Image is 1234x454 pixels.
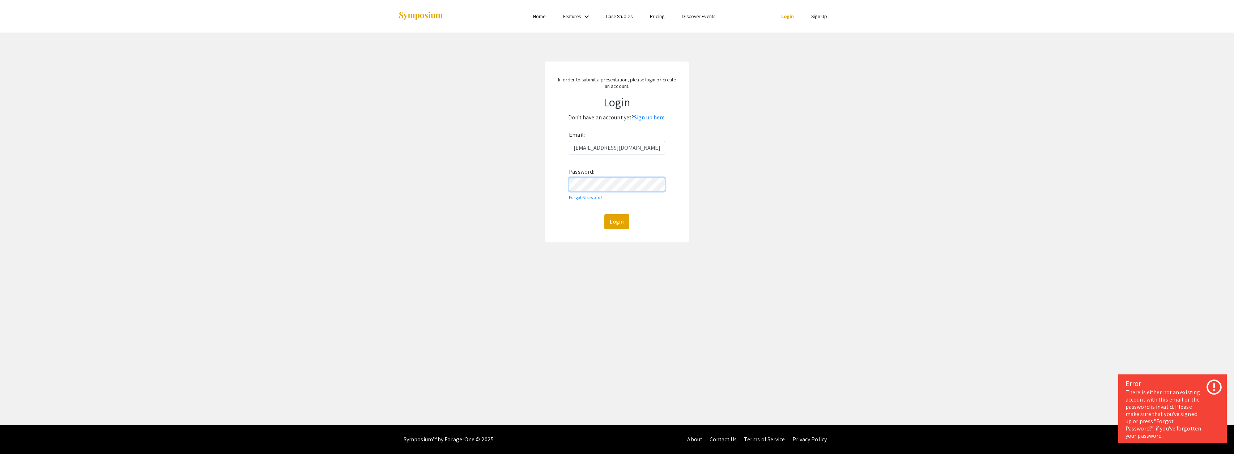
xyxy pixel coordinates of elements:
[5,421,31,449] iframe: Chat
[811,13,827,20] a: Sign Up
[557,76,677,89] p: In order to submit a presentation, please login or create an account.
[1126,389,1220,440] div: There is either not an existing account with this email or the password is invalid. Please make s...
[404,425,494,454] div: Symposium™ by ForagerOne © 2025
[650,13,665,20] a: Pricing
[744,436,785,443] a: Terms of Service
[582,12,591,21] mat-icon: Expand Features list
[682,13,715,20] a: Discover Events
[569,129,585,141] label: Email:
[557,112,677,123] p: Don't have an account yet?
[398,11,443,21] img: Symposium by ForagerOne
[792,436,827,443] a: Privacy Policy
[569,166,594,178] label: Password:
[569,195,603,200] a: Forgot Password?
[557,95,677,109] h1: Login
[533,13,545,20] a: Home
[604,214,629,229] button: Login
[687,436,702,443] a: About
[606,13,633,20] a: Case Studies
[781,13,794,20] a: Login
[710,436,737,443] a: Contact Us
[634,114,666,121] a: Sign up here.
[563,13,581,20] a: Features
[1126,378,1220,389] div: Error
